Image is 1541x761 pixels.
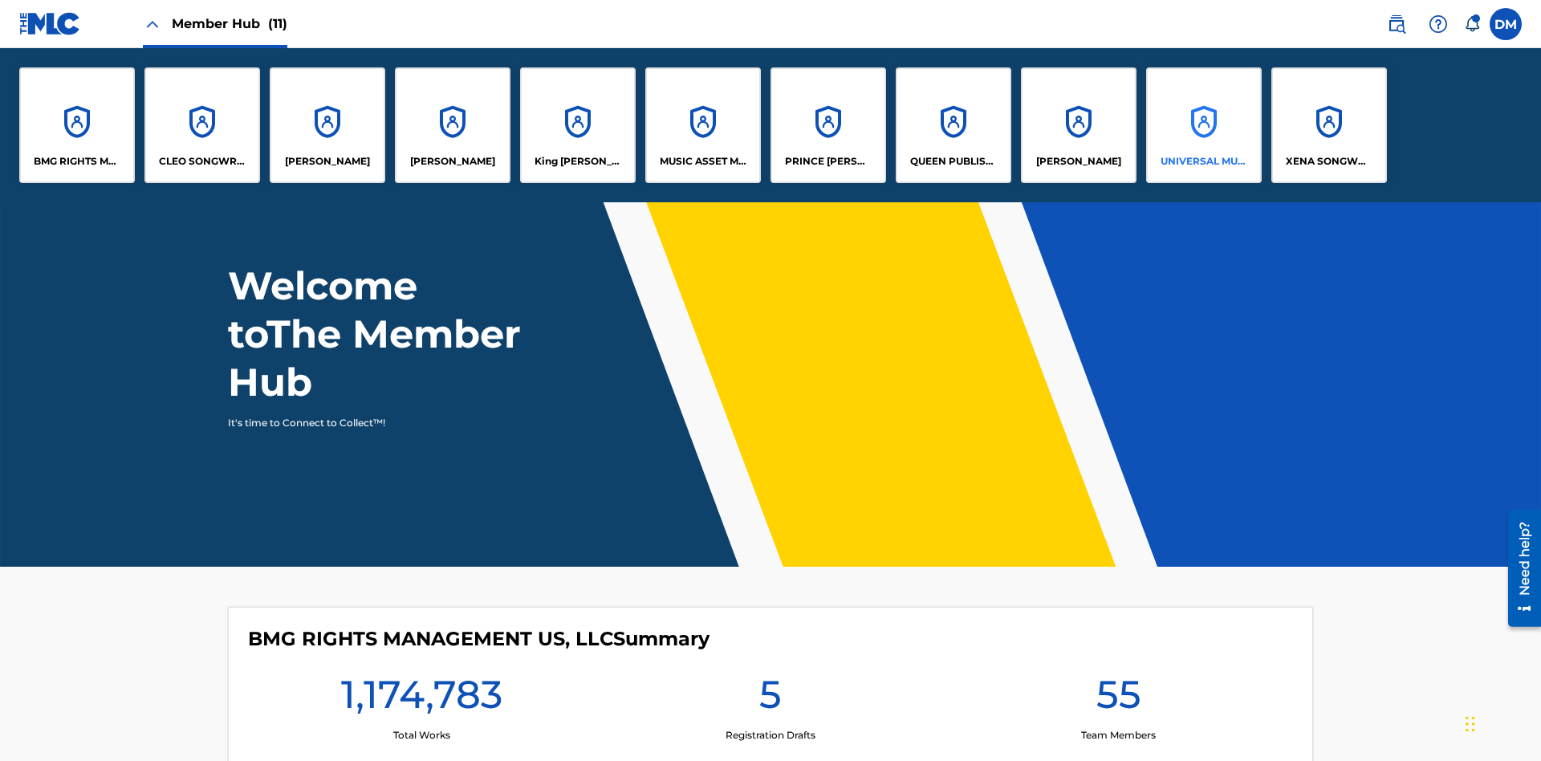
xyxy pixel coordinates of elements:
span: Member Hub [172,14,287,33]
p: ELVIS COSTELLO [285,154,370,169]
p: XENA SONGWRITER [1286,154,1373,169]
p: QUEEN PUBLISHA [910,154,998,169]
div: Help [1422,8,1454,40]
span: (11) [268,16,287,31]
a: AccountsQUEEN PUBLISHA [896,67,1011,183]
a: AccountsBMG RIGHTS MANAGEMENT US, LLC [19,67,135,183]
p: MUSIC ASSET MANAGEMENT (MAM) [660,154,747,169]
p: CLEO SONGWRITER [159,154,246,169]
a: Accounts[PERSON_NAME] [395,67,510,183]
p: PRINCE MCTESTERSON [785,154,872,169]
h1: 5 [759,670,782,728]
a: AccountsCLEO SONGWRITER [144,67,260,183]
iframe: Resource Center [1496,503,1541,635]
p: Registration Drafts [726,728,815,743]
div: User Menu [1490,8,1522,40]
p: Team Members [1081,728,1156,743]
p: King McTesterson [535,154,622,169]
h4: BMG RIGHTS MANAGEMENT US, LLC [248,627,710,651]
h1: 55 [1096,670,1141,728]
p: Total Works [393,728,450,743]
iframe: Chat Widget [1461,684,1541,761]
a: AccountsMUSIC ASSET MANAGEMENT (MAM) [645,67,761,183]
a: AccountsKing [PERSON_NAME] [520,67,636,183]
a: Accounts[PERSON_NAME] [1021,67,1136,183]
p: BMG RIGHTS MANAGEMENT US, LLC [34,154,121,169]
h1: 1,174,783 [341,670,502,728]
a: AccountsUNIVERSAL MUSIC PUB GROUP [1146,67,1262,183]
h1: Welcome to The Member Hub [228,262,528,406]
a: AccountsPRINCE [PERSON_NAME] [770,67,886,183]
div: Drag [1466,700,1475,748]
img: Close [143,14,162,34]
img: search [1387,14,1406,34]
img: MLC Logo [19,12,81,35]
a: AccountsXENA SONGWRITER [1271,67,1387,183]
a: Accounts[PERSON_NAME] [270,67,385,183]
p: EYAMA MCSINGER [410,154,495,169]
img: help [1429,14,1448,34]
p: It's time to Connect to Collect™! [228,416,506,430]
a: Public Search [1380,8,1413,40]
p: UNIVERSAL MUSIC PUB GROUP [1161,154,1248,169]
div: Notifications [1464,16,1480,32]
p: RONALD MCTESTERSON [1036,154,1121,169]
